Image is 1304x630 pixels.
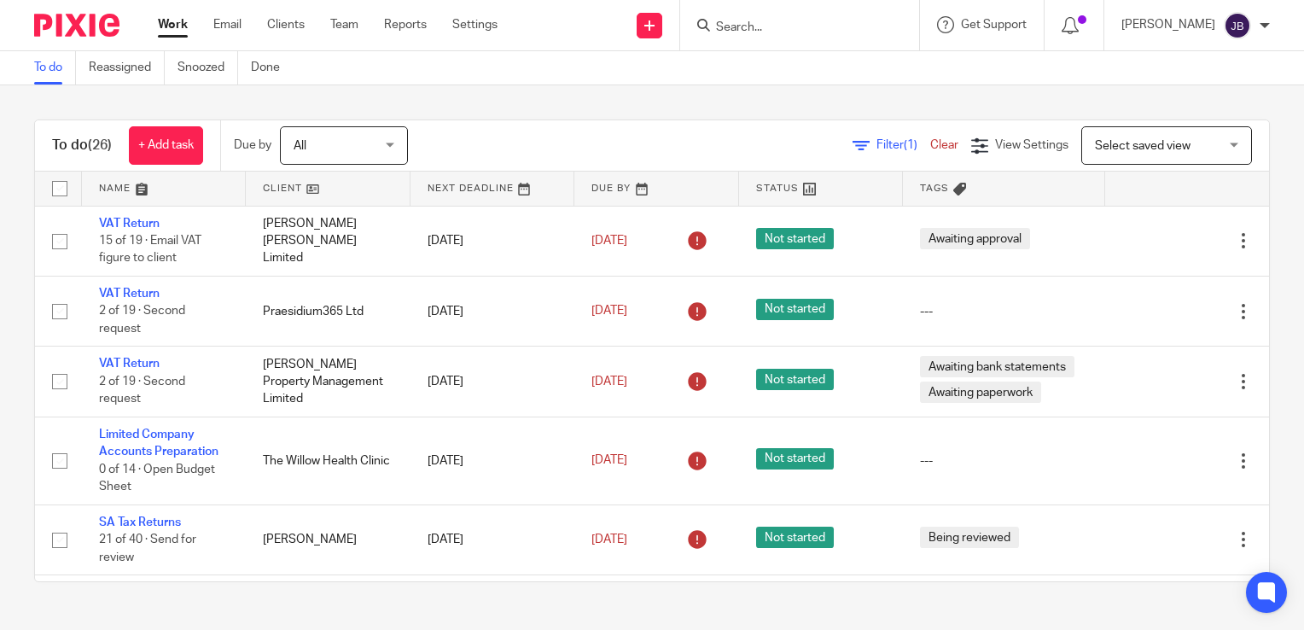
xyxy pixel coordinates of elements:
a: + Add task [129,126,203,165]
span: Awaiting approval [920,228,1030,249]
span: View Settings [995,139,1068,151]
span: Not started [756,448,834,470]
p: [PERSON_NAME] [1121,16,1215,33]
td: [DATE] [410,206,574,276]
span: Get Support [961,19,1027,31]
p: Due by [234,137,271,154]
span: [DATE] [591,306,627,318]
img: Pixie [34,14,119,37]
a: Settings [452,16,498,33]
a: Email [213,16,242,33]
span: 0 of 14 · Open Budget Sheet [99,464,215,493]
span: 2 of 19 · Second request [99,306,185,335]
div: --- [920,303,1088,320]
span: 21 of 40 · Send for review [99,534,196,563]
span: (1) [904,139,917,151]
span: 15 of 19 · Email VAT figure to client [99,235,201,265]
a: Snoozed [178,51,238,85]
span: [DATE] [591,534,627,545]
h1: To do [52,137,112,155]
td: [DATE] [410,505,574,575]
td: [PERSON_NAME] [246,505,410,575]
span: Not started [756,369,834,390]
span: All [294,140,306,152]
a: VAT Return [99,288,160,300]
span: [DATE] [591,235,627,247]
input: Search [714,20,868,36]
a: Limited Company Accounts Preparation [99,429,218,458]
td: [PERSON_NAME] [PERSON_NAME] Limited [246,206,410,276]
a: Team [330,16,358,33]
span: [DATE] [591,376,627,388]
img: svg%3E [1224,12,1251,39]
td: [DATE] [410,347,574,417]
span: Tags [920,184,949,193]
span: Select saved view [1095,140,1190,152]
a: VAT Return [99,218,160,230]
td: The Willow Health Clinic [246,417,410,505]
span: (26) [88,138,112,152]
a: Reassigned [89,51,165,85]
a: Reports [384,16,427,33]
td: [DATE] [410,417,574,505]
td: Praesidium365 Ltd [246,276,410,346]
td: [DATE] [410,276,574,346]
span: Not started [756,299,834,320]
span: Awaiting paperwork [920,382,1041,403]
a: Clients [267,16,305,33]
span: Filter [876,139,930,151]
a: VAT Return [99,358,160,370]
a: To do [34,51,76,85]
a: Clear [930,139,958,151]
a: SA Tax Returns [99,516,181,528]
td: [PERSON_NAME] Property Management Limited [246,347,410,417]
span: Not started [756,228,834,249]
span: Not started [756,527,834,548]
span: Awaiting bank statements [920,356,1074,377]
a: Work [158,16,188,33]
div: --- [920,452,1088,470]
a: Done [251,51,293,85]
span: Being reviewed [920,527,1019,548]
span: 2 of 19 · Second request [99,376,185,405]
span: [DATE] [591,455,627,467]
